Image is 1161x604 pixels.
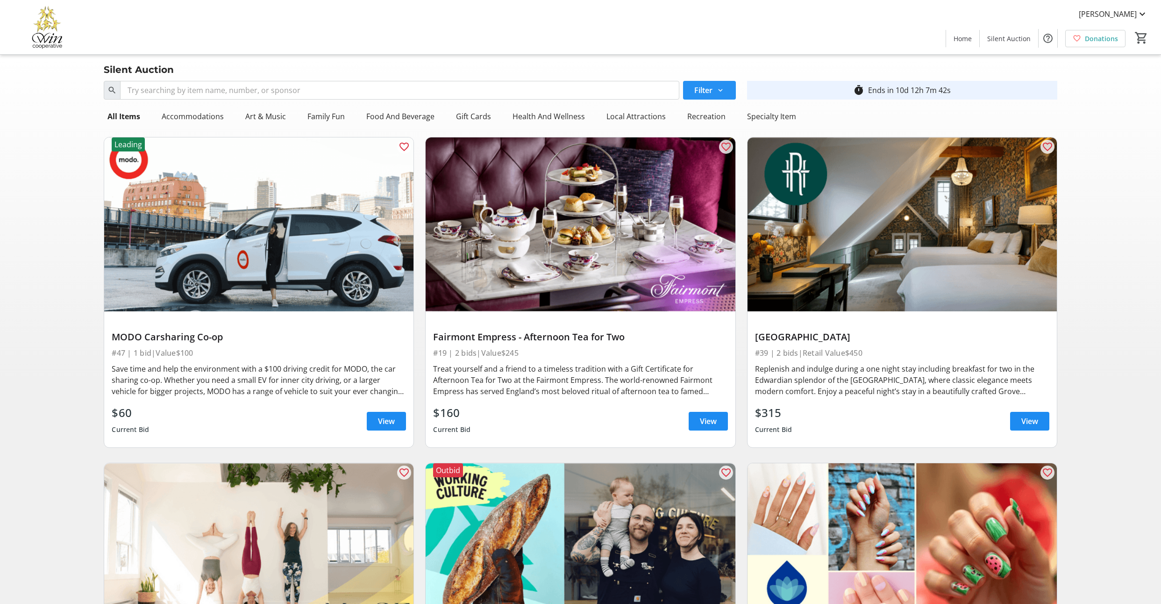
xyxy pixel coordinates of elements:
[426,137,735,311] img: Fairmont Empress - Afternoon Tea for Two
[112,331,406,343] div: MODO Carsharing Co-op
[367,412,406,431] a: View
[1133,29,1150,46] button: Cart
[1042,141,1053,152] mat-icon: favorite_outline
[689,412,728,431] a: View
[242,107,290,126] div: Art & Music
[868,85,951,96] div: Ends in 10d 12h 7m 42s
[743,107,800,126] div: Specialty Item
[304,107,349,126] div: Family Fun
[112,363,406,397] div: Save time and help the environment with a $100 driving credit for MODO, the car sharing co-op. Wh...
[433,463,463,477] div: Outbid
[433,363,727,397] div: Treat yourself and a friend to a timeless tradition with a Gift Certificate for Afternoon Tea for...
[399,141,410,152] mat-icon: favorite_outline
[433,331,727,343] div: Fairmont Empress - Afternoon Tea for Two
[1071,7,1155,22] button: [PERSON_NAME]
[603,107,670,126] div: Local Attractions
[509,107,589,126] div: Health And Wellness
[853,85,864,96] mat-icon: timer_outline
[700,416,717,427] span: View
[755,331,1049,343] div: [GEOGRAPHIC_DATA]
[399,467,410,478] mat-icon: favorite_outline
[1079,8,1137,20] span: [PERSON_NAME]
[158,107,228,126] div: Accommodations
[433,404,470,421] div: $160
[720,467,732,478] mat-icon: favorite_outline
[683,81,736,100] button: Filter
[720,141,732,152] mat-icon: favorite_outline
[1039,29,1057,48] button: Help
[1010,412,1049,431] a: View
[694,85,712,96] span: Filter
[120,81,679,100] input: Try searching by item name, number, or sponsor
[755,346,1049,360] div: #39 | 2 bids | Retail Value $450
[378,416,395,427] span: View
[6,4,89,50] img: Victoria Women In Need Community Cooperative's Logo
[433,421,470,438] div: Current Bid
[363,107,438,126] div: Food And Beverage
[1065,30,1125,47] a: Donations
[104,137,413,311] img: MODO Carsharing Co-op
[755,363,1049,397] div: Replenish and indulge during a one night stay including breakfast for two in the Edwardian splend...
[748,137,1057,311] img: Rosemead House Hotel
[1085,34,1118,43] span: Donations
[98,62,179,77] div: Silent Auction
[452,107,495,126] div: Gift Cards
[755,404,792,421] div: $315
[755,421,792,438] div: Current Bid
[112,421,149,438] div: Current Bid
[946,30,979,47] a: Home
[684,107,729,126] div: Recreation
[112,137,145,151] div: Leading
[1042,467,1053,478] mat-icon: favorite_outline
[104,107,144,126] div: All Items
[1021,416,1038,427] span: View
[980,30,1038,47] a: Silent Auction
[954,34,972,43] span: Home
[112,404,149,421] div: $60
[112,346,406,360] div: #47 | 1 bid | Value $100
[433,346,727,360] div: #19 | 2 bids | Value $245
[987,34,1031,43] span: Silent Auction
